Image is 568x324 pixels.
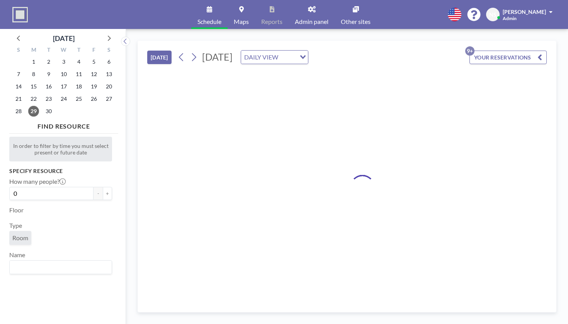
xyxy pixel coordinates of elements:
[10,262,107,272] input: Search for option
[9,251,25,259] label: Name
[58,93,69,104] span: Wednesday, September 24, 2025
[469,51,547,64] button: YOUR RESERVATIONS9+
[104,69,114,80] span: Saturday, September 13, 2025
[43,69,54,80] span: Tuesday, September 9, 2025
[43,93,54,104] span: Tuesday, September 23, 2025
[28,56,39,67] span: Monday, September 1, 2025
[28,81,39,92] span: Monday, September 15, 2025
[103,187,112,200] button: +
[489,11,497,18] span: NS
[243,52,280,62] span: DAILY VIEW
[43,56,54,67] span: Tuesday, September 2, 2025
[56,46,71,56] div: W
[73,69,84,80] span: Thursday, September 11, 2025
[147,51,172,64] button: [DATE]
[295,19,328,25] span: Admin panel
[88,93,99,104] span: Friday, September 26, 2025
[197,19,221,25] span: Schedule
[73,56,84,67] span: Thursday, September 4, 2025
[241,51,308,64] div: Search for option
[73,93,84,104] span: Thursday, September 25, 2025
[281,52,295,62] input: Search for option
[202,51,233,63] span: [DATE]
[13,81,24,92] span: Sunday, September 14, 2025
[43,81,54,92] span: Tuesday, September 16, 2025
[88,81,99,92] span: Friday, September 19, 2025
[58,56,69,67] span: Wednesday, September 3, 2025
[73,81,84,92] span: Thursday, September 18, 2025
[43,106,54,117] span: Tuesday, September 30, 2025
[88,69,99,80] span: Friday, September 12, 2025
[12,7,28,22] img: organization-logo
[88,56,99,67] span: Friday, September 5, 2025
[26,46,41,56] div: M
[9,206,24,214] label: Floor
[71,46,86,56] div: T
[104,81,114,92] span: Saturday, September 20, 2025
[104,93,114,104] span: Saturday, September 27, 2025
[503,8,546,15] span: [PERSON_NAME]
[9,222,22,229] label: Type
[41,46,56,56] div: T
[341,19,371,25] span: Other sites
[9,137,112,161] div: In order to filter by time you must select present or future date
[28,69,39,80] span: Monday, September 8, 2025
[234,19,249,25] span: Maps
[9,178,66,185] label: How many people?
[9,119,118,130] h4: FIND RESOURCE
[28,93,39,104] span: Monday, September 22, 2025
[465,46,474,56] p: 9+
[28,106,39,117] span: Monday, September 29, 2025
[58,69,69,80] span: Wednesday, September 10, 2025
[11,46,26,56] div: S
[9,168,112,175] h3: Specify resource
[13,106,24,117] span: Sunday, September 28, 2025
[53,33,75,44] div: [DATE]
[94,187,103,200] button: -
[503,15,517,21] span: Admin
[12,234,28,242] span: Room
[58,81,69,92] span: Wednesday, September 17, 2025
[86,46,101,56] div: F
[101,46,116,56] div: S
[261,19,282,25] span: Reports
[10,261,112,274] div: Search for option
[104,56,114,67] span: Saturday, September 6, 2025
[13,69,24,80] span: Sunday, September 7, 2025
[13,93,24,104] span: Sunday, September 21, 2025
